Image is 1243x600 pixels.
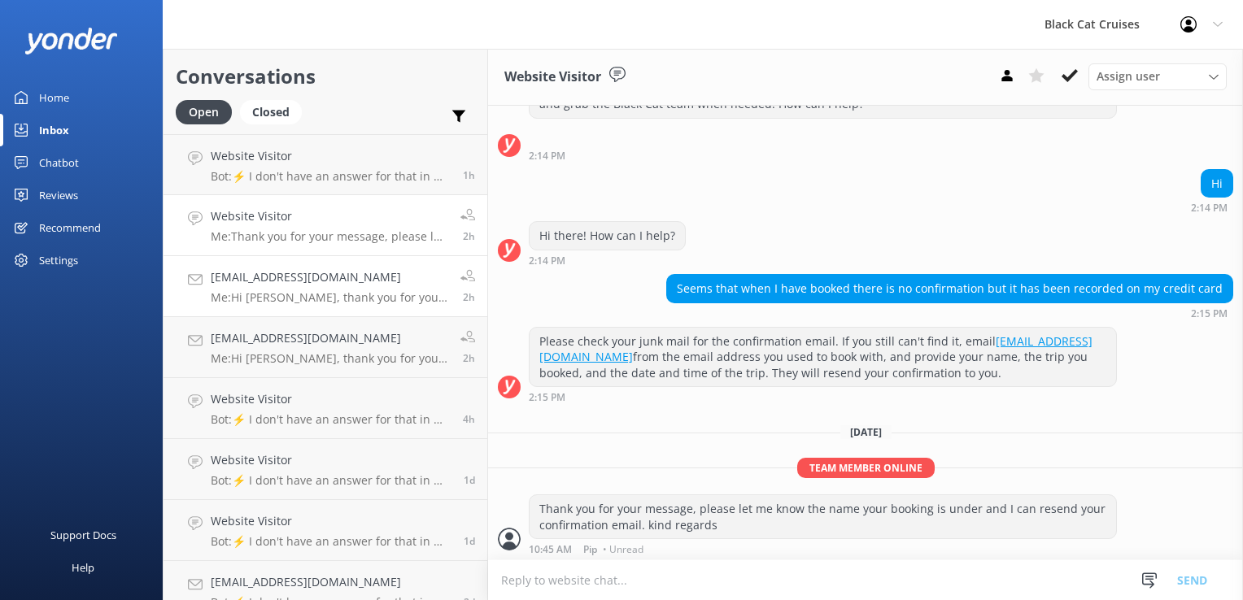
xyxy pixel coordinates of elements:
[463,229,475,243] span: Aug 30 2025 10:45am (UTC +12:00) Pacific/Auckland
[1191,202,1233,213] div: Aug 27 2025 02:14pm (UTC +12:00) Pacific/Auckland
[1191,203,1228,213] strong: 2:14 PM
[164,195,487,256] a: Website VisitorMe:Thank you for your message, please let me know the name your booking is under a...
[211,147,451,165] h4: Website Visitor
[50,519,116,551] div: Support Docs
[211,229,448,244] p: Me: Thank you for your message, please let me know the name your booking is under and I can resen...
[164,439,487,500] a: Website VisitorBot:⚡ I don't have an answer for that in my knowledge base. Please try and rephras...
[211,534,451,549] p: Bot: ⚡ I don't have an answer for that in my knowledge base. Please try and rephrase your questio...
[797,458,935,478] span: Team member online
[39,211,101,244] div: Recommend
[211,207,448,225] h4: Website Visitor
[164,378,487,439] a: Website VisitorBot:⚡ I don't have an answer for that in my knowledge base. Please try and rephras...
[529,150,1117,161] div: Aug 27 2025 02:14pm (UTC +12:00) Pacific/Auckland
[463,351,475,365] span: Aug 30 2025 10:42am (UTC +12:00) Pacific/Auckland
[667,275,1232,302] div: Seems that when I have booked there is no confirmation but it has been recorded on my credit card
[39,114,69,146] div: Inbox
[1202,170,1232,198] div: Hi
[211,329,448,347] h4: [EMAIL_ADDRESS][DOMAIN_NAME]
[240,102,310,120] a: Closed
[529,543,1117,554] div: Aug 30 2025 10:45am (UTC +12:00) Pacific/Auckland
[1191,309,1228,319] strong: 2:15 PM
[72,551,94,584] div: Help
[529,393,565,402] strong: 2:15 PM
[1088,63,1227,89] div: Assign User
[211,169,451,184] p: Bot: ⚡ I don't have an answer for that in my knowledge base. Please try and rephrase your questio...
[211,451,451,469] h4: Website Visitor
[530,328,1116,387] div: Please check your junk mail for the confirmation email. If you still can't find it, email from th...
[504,67,601,88] h3: Website Visitor
[211,512,451,530] h4: Website Visitor
[24,28,118,54] img: yonder-white-logo.png
[211,390,451,408] h4: Website Visitor
[211,351,448,366] p: Me: Hi [PERSON_NAME], thank you for your message and expression of interest in employment. I am n...
[164,134,487,195] a: Website VisitorBot:⚡ I don't have an answer for that in my knowledge base. Please try and rephras...
[530,222,685,250] div: Hi there! How can I help?
[176,61,475,92] h2: Conversations
[1097,67,1160,85] span: Assign user
[164,256,487,317] a: [EMAIL_ADDRESS][DOMAIN_NAME]Me:Hi [PERSON_NAME], thank you for your message and I have replied to...
[840,425,892,439] span: [DATE]
[176,100,232,124] div: Open
[164,317,487,378] a: [EMAIL_ADDRESS][DOMAIN_NAME]Me:Hi [PERSON_NAME], thank you for your message and expression of int...
[211,268,448,286] h4: [EMAIL_ADDRESS][DOMAIN_NAME]
[529,151,565,161] strong: 2:14 PM
[240,100,302,124] div: Closed
[39,81,69,114] div: Home
[211,473,451,488] p: Bot: ⚡ I don't have an answer for that in my knowledge base. Please try and rephrase your questio...
[463,168,475,182] span: Aug 30 2025 11:29am (UTC +12:00) Pacific/Auckland
[211,412,451,427] p: Bot: ⚡ I don't have an answer for that in my knowledge base. Please try and rephrase your questio...
[164,500,487,561] a: Website VisitorBot:⚡ I don't have an answer for that in my knowledge base. Please try and rephras...
[176,102,240,120] a: Open
[464,534,475,548] span: Aug 28 2025 02:40pm (UTC +12:00) Pacific/Auckland
[464,473,475,487] span: Aug 28 2025 10:44pm (UTC +12:00) Pacific/Auckland
[463,290,475,304] span: Aug 30 2025 10:43am (UTC +12:00) Pacific/Auckland
[529,256,565,266] strong: 2:14 PM
[39,179,78,211] div: Reviews
[529,391,1117,402] div: Aug 27 2025 02:15pm (UTC +12:00) Pacific/Auckland
[530,495,1116,538] div: Thank you for your message, please let me know the name your booking is under and I can resend yo...
[463,412,475,426] span: Aug 30 2025 08:06am (UTC +12:00) Pacific/Auckland
[211,573,451,591] h4: [EMAIL_ADDRESS][DOMAIN_NAME]
[39,146,79,179] div: Chatbot
[39,244,78,276] div: Settings
[529,254,686,266] div: Aug 27 2025 02:14pm (UTC +12:00) Pacific/Auckland
[211,290,448,305] p: Me: Hi [PERSON_NAME], thank you for your message and I have replied to your email with our discou...
[539,333,1093,365] a: [EMAIL_ADDRESS][DOMAIN_NAME]
[603,545,643,554] span: • Unread
[666,307,1233,319] div: Aug 27 2025 02:15pm (UTC +12:00) Pacific/Auckland
[529,545,572,554] strong: 10:45 AM
[583,545,597,554] span: Pip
